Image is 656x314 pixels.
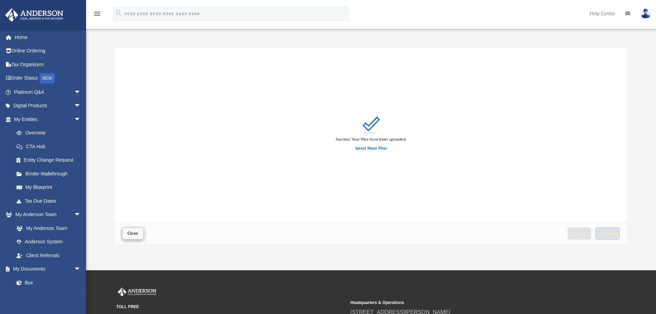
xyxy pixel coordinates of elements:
a: Meeting Minutes [10,290,88,303]
a: Anderson System [10,235,88,249]
img: Anderson Advisors Platinum Portal [3,8,65,22]
a: menu [93,13,101,18]
a: My Entitiesarrow_drop_down [5,112,91,126]
a: Client Referrals [10,249,88,262]
button: Close [122,227,144,240]
a: Overview [10,126,91,140]
a: Digital Productsarrow_drop_down [5,99,91,113]
img: Anderson Advisors Platinum Portal [116,287,158,296]
button: Upload [595,227,620,240]
a: Tax Organizers [5,58,91,71]
i: search [115,9,123,17]
span: Upload [601,231,615,235]
button: Cancel [568,227,592,240]
a: My Anderson Team [10,221,84,235]
small: Headquarters & Operations [351,300,580,306]
a: My Documentsarrow_drop_down [5,262,88,276]
span: arrow_drop_down [74,262,88,276]
span: arrow_drop_down [74,99,88,113]
a: My Anderson Teamarrow_drop_down [5,208,88,222]
div: Upload [115,48,628,244]
img: User Pic [641,9,651,19]
a: Entity Change Request [10,153,91,167]
a: Box [10,276,84,290]
a: My Blueprint [10,181,88,194]
a: Online Ordering [5,44,91,58]
div: Success! Your files have been uploaded. [336,136,406,143]
a: Binder Walkthrough [10,167,91,181]
a: Platinum Q&Aarrow_drop_down [5,85,91,99]
label: Select More Files [355,145,387,152]
i: menu [93,10,101,18]
a: Tax Due Dates [10,194,91,208]
span: arrow_drop_down [74,85,88,99]
span: Cancel [573,231,586,235]
small: TOLL FREE [116,304,346,310]
a: Home [5,30,91,44]
span: arrow_drop_down [74,208,88,222]
div: NEW [40,73,55,83]
a: Order StatusNEW [5,71,91,85]
span: Close [127,231,138,235]
a: CTA Hub [10,140,91,153]
span: arrow_drop_down [74,112,88,126]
